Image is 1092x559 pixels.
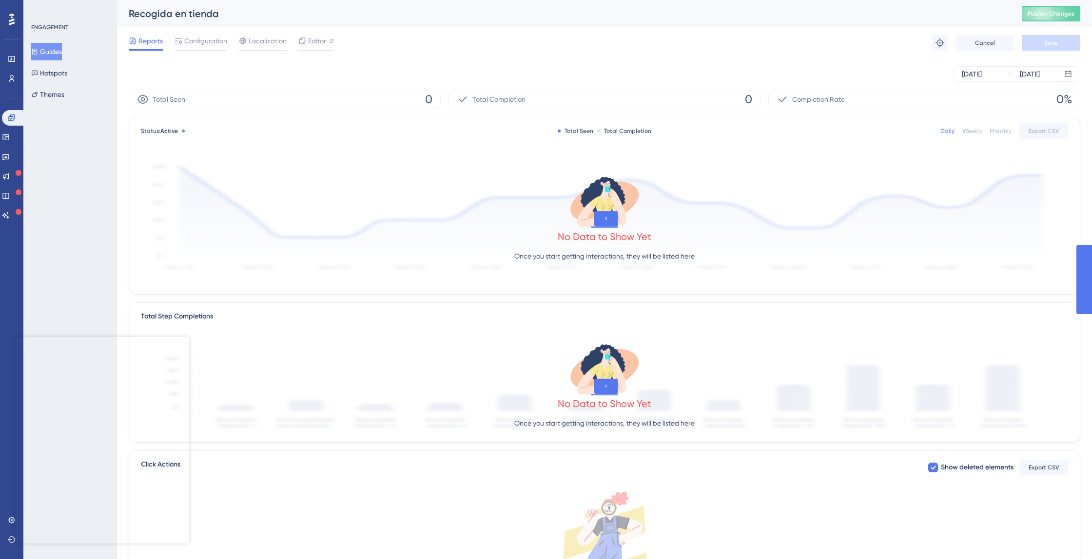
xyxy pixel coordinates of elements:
span: Reports [138,35,163,47]
span: Save [1044,39,1058,47]
button: Save [1022,35,1080,51]
button: Guides [31,43,62,60]
div: Total Step Completions [141,311,213,322]
div: Weekly [962,127,982,135]
span: Status: [141,127,178,135]
span: Show deleted elements [941,462,1014,473]
div: [DATE] [962,68,982,80]
button: Export CSV [1019,123,1068,139]
span: Configuration [184,35,227,47]
div: Recogida en tienda [129,7,997,20]
div: [DATE] [1020,68,1040,80]
div: Daily [940,127,955,135]
div: Total Completion [597,127,651,135]
span: Editor [308,35,326,47]
span: Completion Rate [792,93,845,105]
div: Total Seen [558,127,593,135]
span: Active [160,128,178,134]
iframe: UserGuiding AI Assistant Launcher [1051,521,1080,550]
span: 0 [425,92,432,107]
div: No Data to Show Yet [558,230,651,243]
span: 0% [1056,92,1072,107]
div: ENGAGEMENT [31,23,68,31]
p: Once you start getting interactions, they will be listed here [514,417,695,429]
span: Publish Changes [1028,10,1074,18]
button: Export CSV [1019,460,1068,475]
button: Themes [31,86,64,103]
button: Publish Changes [1022,6,1080,21]
span: 0 [745,92,752,107]
div: Monthly [990,127,1012,135]
p: Once you start getting interactions, they will be listed here [514,250,695,262]
span: Total Completion [472,93,526,105]
button: Hotspots [31,64,67,82]
div: No Data to Show Yet [558,397,651,410]
span: Export CSV [1029,127,1059,135]
span: Localization [249,35,287,47]
span: Export CSV [1029,464,1059,471]
span: Cancel [975,39,995,47]
button: Cancel [955,35,1014,51]
span: Total Seen [153,93,185,105]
